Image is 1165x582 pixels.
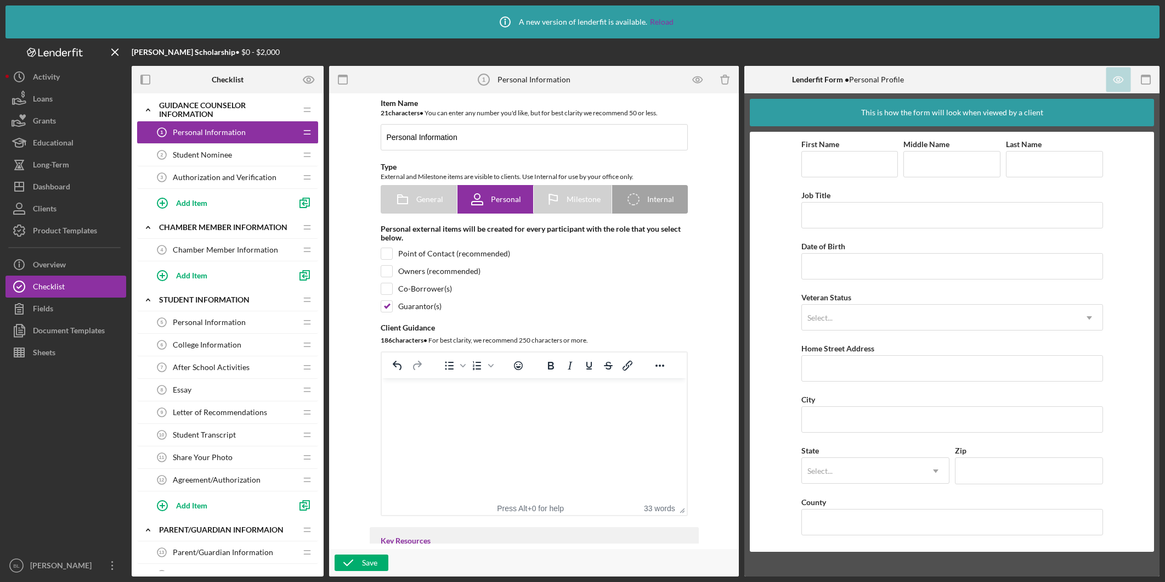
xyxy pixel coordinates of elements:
label: City [801,395,815,404]
span: Share Your Photo [173,453,233,462]
button: BL[PERSON_NAME] [5,555,126,577]
tspan: 5 [161,320,163,325]
div: Add Item [176,192,207,213]
a: Long-Term [5,154,126,176]
button: 33 words [644,504,675,513]
span: Parent/Guardian Information [173,548,273,557]
div: [PERSON_NAME] [27,555,99,579]
tspan: 1 [161,130,163,135]
div: Fields [33,298,53,322]
button: Add Item [148,264,291,286]
div: This is how the form will look when viewed by a client [861,99,1043,126]
div: Co-Borrower(s) [398,284,452,293]
div: Long-Term [33,154,69,178]
div: Press the Up and Down arrow keys to resize the editor. [675,501,687,515]
tspan: 2 [161,152,163,158]
span: Agreement/Authorization [173,475,261,484]
div: Select... [807,467,833,475]
div: Personal external items will be created for every participant with the role that you select below. [381,225,688,242]
tspan: 3 [161,175,163,180]
a: Reload [650,18,674,26]
div: For best clarity, we recommend 250 characters or more. [381,335,688,346]
tspan: 4 [161,247,163,253]
b: 186 character s • [381,336,427,344]
div: Add Item [176,265,207,286]
div: Bullet list [439,358,467,373]
div: Numbered list [467,358,495,373]
iframe: Intercom live chat [1128,534,1154,560]
span: Milestone [567,195,601,204]
div: Activity [33,66,60,91]
div: Select... [807,314,833,322]
div: External and Milestone items are visible to clients. Use Internal for use by your office only. [381,171,688,182]
button: Fields [5,298,126,320]
label: Home Street Address [801,344,874,353]
text: BL [13,563,20,569]
div: Loans [33,88,53,113]
b: 21 character s • [381,109,423,117]
label: Zip [955,446,966,455]
div: Key Resources [381,536,688,545]
button: Dashboard [5,176,126,198]
button: Checklist [5,276,126,298]
button: Overview [5,254,126,276]
div: Save [362,555,377,571]
span: Student Nominee [173,150,232,159]
div: Personal Information [497,75,570,84]
tspan: 10 [159,432,165,438]
button: Activity [5,66,126,88]
span: Chamber Member Information [173,245,278,254]
span: Personal [491,195,521,204]
b: [PERSON_NAME] Scholarship [132,47,235,57]
button: Add Item [148,494,291,516]
tspan: 11 [159,455,165,460]
div: Press Alt+0 for help [482,504,579,513]
button: Bold [541,358,559,373]
div: Dashboard [33,176,70,200]
div: Client Guidance [381,323,688,332]
button: Clients [5,198,126,220]
button: Strikethrough [598,358,617,373]
div: Document Templates [33,320,105,344]
div: A new version of lenderfit is available. [491,8,674,36]
div: Point of Contact (recommended) [398,249,510,258]
div: Type [381,163,688,171]
div: Product Templates [33,220,97,244]
iframe: Rich Text Area [382,378,687,501]
div: Grants [33,110,56,135]
div: Student Information [159,295,296,304]
div: Clients [33,198,56,222]
label: County [801,497,826,507]
button: Product Templates [5,220,126,242]
button: Redo [407,358,426,373]
span: Personal Information [173,128,246,137]
button: Loans [5,88,126,110]
tspan: 9 [161,410,163,415]
div: Personal Profile [792,75,904,84]
div: Sheets [33,342,55,366]
div: Add Item [176,495,207,516]
label: First Name [801,139,839,149]
a: Grants [5,110,126,132]
button: Document Templates [5,320,126,342]
div: Guidance Counselor Information [159,101,296,119]
b: Checklist [212,75,244,84]
span: Letter of Recommendations [173,408,267,417]
tspan: 8 [161,387,163,393]
div: Owners (recommended) [398,267,480,276]
button: Educational [5,132,126,154]
label: Last Name [1006,139,1042,149]
button: Italic [560,358,579,373]
div: • $0 - $2,000 [132,48,280,57]
label: Job Title [801,191,830,200]
span: Student Transcript [173,430,236,439]
button: Save [335,555,388,571]
button: Emojis [508,358,527,373]
span: Essay [173,385,191,394]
